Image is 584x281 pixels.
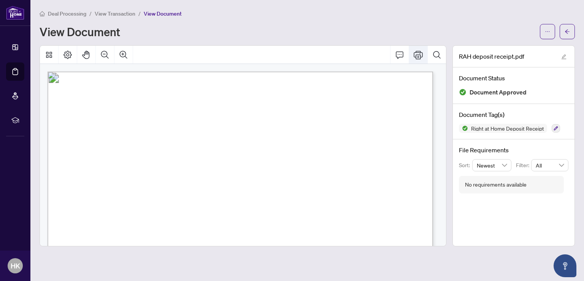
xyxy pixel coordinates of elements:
[465,180,527,189] div: No requirements available
[459,110,568,119] h4: Document Tag(s)
[40,11,45,16] span: home
[554,254,576,277] button: Open asap
[459,73,568,83] h4: Document Status
[95,10,135,17] span: View Transaction
[138,9,141,18] li: /
[516,161,531,169] p: Filter:
[459,52,524,61] span: RAH deposit receipt.pdf
[48,10,86,17] span: Deal Processing
[470,87,527,97] span: Document Approved
[565,29,570,34] span: arrow-left
[144,10,182,17] span: View Document
[40,26,120,38] h1: View Document
[477,160,507,171] span: Newest
[536,160,564,171] span: All
[89,9,92,18] li: /
[545,29,550,34] span: ellipsis
[11,260,20,271] span: HK
[6,6,24,20] img: logo
[459,88,467,96] img: Document Status
[468,126,547,131] span: Right at Home Deposit Receipt
[561,54,567,59] span: edit
[459,124,468,133] img: Status Icon
[459,145,568,155] h4: File Requirements
[459,161,472,169] p: Sort:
